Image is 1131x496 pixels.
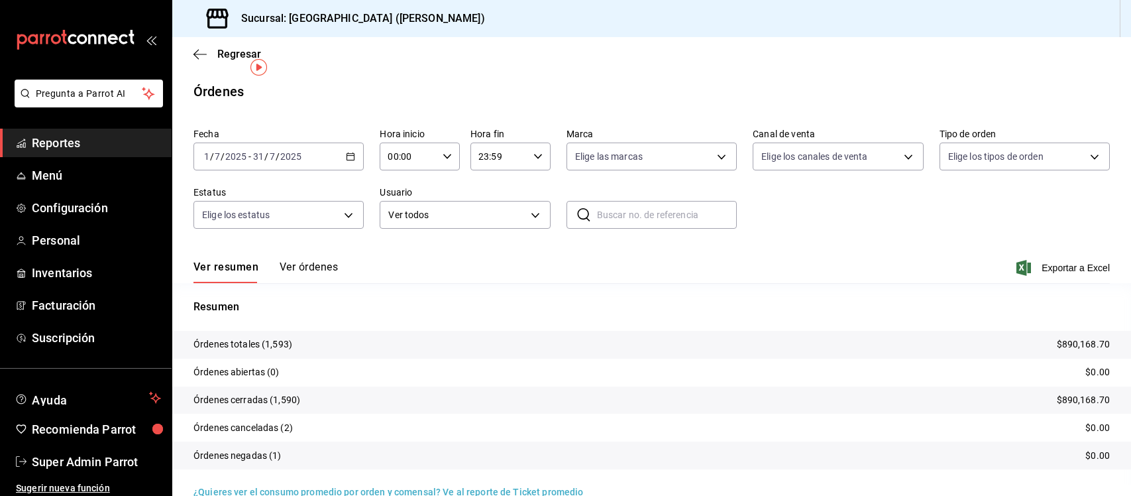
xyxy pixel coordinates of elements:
[1085,421,1110,435] p: $0.00
[193,449,282,463] p: Órdenes negadas (1)
[1057,393,1110,407] p: $890,168.70
[193,299,1110,315] p: Resumen
[388,208,525,222] span: Ver todos
[753,129,923,139] label: Canal de venta
[264,151,268,162] span: /
[203,151,210,162] input: --
[380,188,550,197] label: Usuario
[1019,260,1110,276] button: Exportar a Excel
[225,151,247,162] input: ----
[16,481,161,495] span: Sugerir nueva función
[597,202,737,228] input: Buscar no. de referencia
[193,261,338,283] div: navigation tabs
[193,188,364,197] label: Estatus
[32,134,161,152] span: Reportes
[193,129,364,139] label: Fecha
[32,296,161,314] span: Facturación
[32,420,161,438] span: Recomienda Parrot
[380,129,460,139] label: Hora inicio
[193,82,244,101] div: Órdenes
[248,151,251,162] span: -
[15,80,163,107] button: Pregunta a Parrot AI
[193,338,292,351] p: Órdenes totales (1,593)
[146,34,156,45] button: open_drawer_menu
[231,11,485,27] h3: Sucursal: [GEOGRAPHIC_DATA] ([PERSON_NAME])
[32,199,161,217] span: Configuración
[948,150,1044,163] span: Elige los tipos de orden
[32,329,161,347] span: Suscripción
[193,365,280,379] p: Órdenes abiertas (0)
[221,151,225,162] span: /
[761,150,867,163] span: Elige los canales de venta
[276,151,280,162] span: /
[566,129,737,139] label: Marca
[280,261,338,283] button: Ver órdenes
[193,48,261,60] button: Regresar
[217,48,261,60] span: Regresar
[1085,449,1110,463] p: $0.00
[1085,365,1110,379] p: $0.00
[9,96,163,110] a: Pregunta a Parrot AI
[32,390,144,406] span: Ayuda
[575,150,643,163] span: Elige las marcas
[210,151,214,162] span: /
[202,208,270,221] span: Elige los estatus
[940,129,1110,139] label: Tipo de orden
[32,264,161,282] span: Inventarios
[36,87,142,101] span: Pregunta a Parrot AI
[32,453,161,471] span: Super Admin Parrot
[193,421,293,435] p: Órdenes canceladas (2)
[32,166,161,184] span: Menú
[1057,338,1110,351] p: $890,168.70
[280,151,302,162] input: ----
[193,261,258,283] button: Ver resumen
[269,151,276,162] input: --
[193,393,300,407] p: Órdenes cerradas (1,590)
[252,151,264,162] input: --
[32,231,161,249] span: Personal
[214,151,221,162] input: --
[470,129,551,139] label: Hora fin
[250,59,267,76] img: Tooltip marker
